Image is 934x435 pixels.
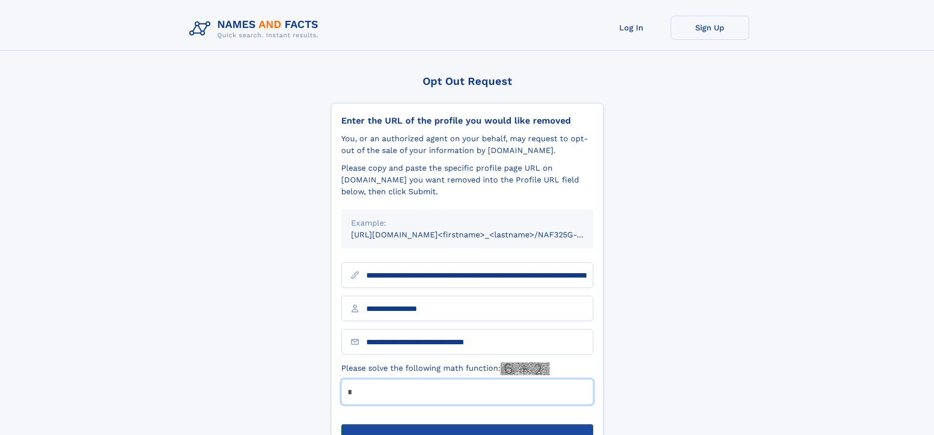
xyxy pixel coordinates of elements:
[671,16,749,40] a: Sign Up
[592,16,671,40] a: Log In
[341,362,550,375] label: Please solve the following math function:
[341,115,593,126] div: Enter the URL of the profile you would like removed
[351,230,612,239] small: [URL][DOMAIN_NAME]<firstname>_<lastname>/NAF325G-xxxxxxxx
[331,75,604,87] div: Opt Out Request
[341,162,593,198] div: Please copy and paste the specific profile page URL on [DOMAIN_NAME] you want removed into the Pr...
[351,217,583,229] div: Example:
[341,133,593,156] div: You, or an authorized agent on your behalf, may request to opt-out of the sale of your informatio...
[185,16,327,42] img: Logo Names and Facts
